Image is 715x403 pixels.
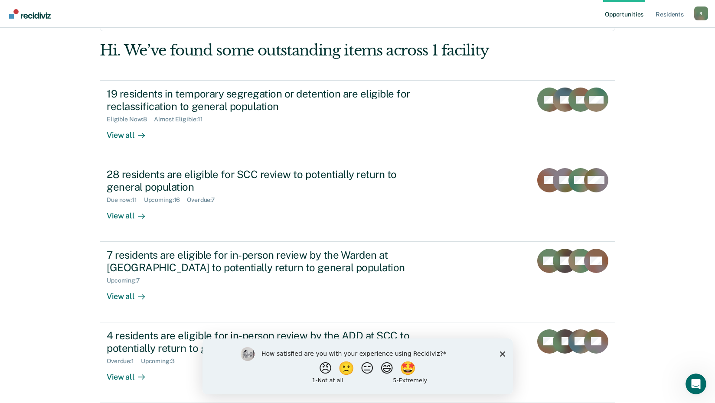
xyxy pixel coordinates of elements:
[107,196,144,204] div: Due now : 11
[107,123,155,140] div: View all
[100,242,615,322] a: 7 residents are eligible for in-person review by the Warden at [GEOGRAPHIC_DATA] to potentially r...
[107,168,411,193] div: 28 residents are eligible for SCC review to potentially return to general population
[686,374,706,394] iframe: Intercom live chat
[144,196,187,204] div: Upcoming : 16
[107,365,155,382] div: View all
[107,284,155,301] div: View all
[202,338,513,394] iframe: Survey by Kim from Recidiviz
[100,80,615,161] a: 19 residents in temporary segregation or detention are eligible for reclassification to general p...
[694,6,708,20] div: R
[107,204,155,221] div: View all
[107,88,411,113] div: 19 residents in temporary segregation or detention are eligible for reclassification to general p...
[100,42,512,59] div: Hi. We’ve found some outstanding items across 1 facility
[107,329,411,354] div: 4 residents are eligible for in-person review by the ADD at SCC to potentially return to general ...
[9,9,51,19] img: Recidiviz
[100,161,615,242] a: 28 residents are eligible for SCC review to potentially return to general populationDue now:11Upc...
[154,116,210,123] div: Almost Eligible : 11
[100,322,615,403] a: 4 residents are eligible for in-person review by the ADD at SCC to potentially return to general ...
[107,116,154,123] div: Eligible Now : 8
[187,196,222,204] div: Overdue : 7
[107,277,147,284] div: Upcoming : 7
[141,357,182,365] div: Upcoming : 3
[107,249,411,274] div: 7 residents are eligible for in-person review by the Warden at [GEOGRAPHIC_DATA] to potentially r...
[694,6,708,20] button: Profile dropdown button
[107,357,141,365] div: Overdue : 1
